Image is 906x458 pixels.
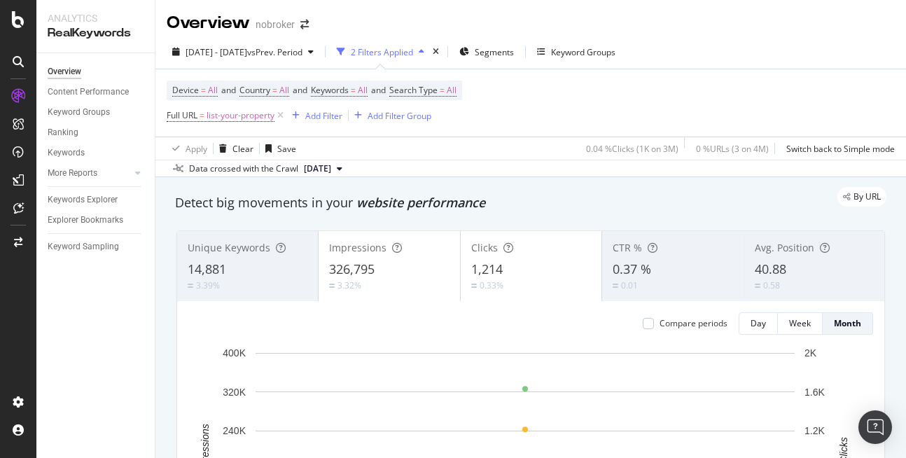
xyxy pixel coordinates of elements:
a: Keywords Explorer [48,193,145,207]
div: Explorer Bookmarks [48,213,123,228]
button: [DATE] - [DATE]vsPrev. Period [167,41,319,63]
div: Compare periods [660,317,727,329]
img: Equal [471,284,477,288]
span: All [279,81,289,100]
button: Add Filter Group [349,107,431,124]
div: Keywords [48,146,85,160]
span: Full URL [167,109,197,121]
div: Keyword Groups [48,105,110,120]
div: Data crossed with the Crawl [189,162,298,175]
button: [DATE] [298,160,348,177]
div: Analytics [48,11,144,25]
div: Save [277,143,296,155]
span: and [293,84,307,96]
div: Open Intercom Messenger [858,410,892,444]
div: 0.33% [480,279,503,291]
img: Equal [755,284,760,288]
div: nobroker [256,18,295,32]
div: 0.58 [763,279,780,291]
div: Ranking [48,125,78,140]
span: = [272,84,277,96]
button: 2 Filters Applied [331,41,430,63]
button: Apply [167,137,207,160]
span: = [440,84,445,96]
button: Segments [454,41,520,63]
span: and [221,84,236,96]
div: Overview [167,11,250,35]
div: Day [751,317,766,329]
div: 0 % URLs ( 3 on 4M ) [696,143,769,155]
button: Save [260,137,296,160]
div: Add Filter [305,110,342,122]
a: Content Performance [48,85,145,99]
text: 2K [804,347,817,359]
span: CTR % [613,241,642,254]
span: Avg. Position [755,241,814,254]
a: Keyword Sampling [48,240,145,254]
span: All [358,81,368,100]
a: Overview [48,64,145,79]
div: More Reports [48,166,97,181]
button: Add Filter [286,107,342,124]
button: Day [739,312,778,335]
span: list-your-property [207,106,274,125]
span: 40.88 [755,261,786,277]
text: 400K [223,347,246,359]
div: Week [789,317,811,329]
span: Unique Keywords [188,241,270,254]
a: Keywords [48,146,145,160]
span: 14,881 [188,261,226,277]
span: All [447,81,457,100]
a: Explorer Bookmarks [48,213,145,228]
div: Content Performance [48,85,129,99]
span: = [200,109,204,121]
div: times [430,45,442,59]
span: Keywords [311,84,349,96]
div: Switch back to Simple mode [786,143,895,155]
div: Add Filter Group [368,110,431,122]
button: Keyword Groups [531,41,621,63]
span: vs Prev. Period [247,46,302,58]
div: 3.39% [196,279,220,291]
div: Keyword Groups [551,46,615,58]
div: Clear [232,143,253,155]
div: Overview [48,64,81,79]
span: Clicks [471,241,498,254]
span: 0.37 % [613,261,651,277]
span: Country [239,84,270,96]
div: 3.32% [337,279,361,291]
text: 240K [223,425,246,436]
button: Month [823,312,873,335]
button: Switch back to Simple mode [781,137,895,160]
span: By URL [853,193,881,201]
span: Impressions [329,241,386,254]
div: 0.04 % Clicks ( 1K on 3M ) [586,143,678,155]
div: RealKeywords [48,25,144,41]
span: All [208,81,218,100]
span: = [351,84,356,96]
text: 1.6K [804,387,825,398]
span: Search Type [389,84,438,96]
text: 320K [223,387,246,398]
span: and [371,84,386,96]
span: [DATE] - [DATE] [186,46,247,58]
span: 2025 Aug. 4th [304,162,331,175]
img: Equal [613,284,618,288]
div: arrow-right-arrow-left [300,20,309,29]
div: 2 Filters Applied [351,46,413,58]
span: = [201,84,206,96]
div: Month [834,317,861,329]
span: 326,795 [329,261,375,277]
img: Equal [329,284,335,288]
a: Ranking [48,125,145,140]
a: Keyword Groups [48,105,145,120]
span: 1,214 [471,261,503,277]
div: legacy label [837,187,886,207]
div: Keywords Explorer [48,193,118,207]
text: 1.2K [804,425,825,436]
button: Clear [214,137,253,160]
div: 0.01 [621,279,638,291]
span: Device [172,84,199,96]
img: Equal [188,284,193,288]
a: More Reports [48,166,131,181]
